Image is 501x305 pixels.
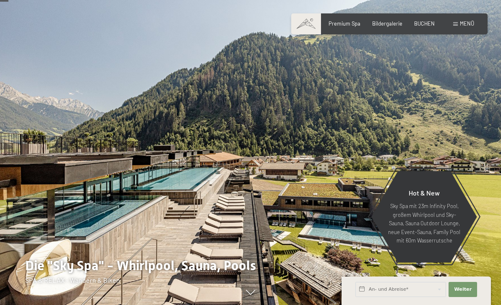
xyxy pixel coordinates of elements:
a: Premium Spa [329,20,360,27]
a: BUCHEN [414,20,435,27]
a: Hot & New Sky Spa mit 23m Infinity Pool, großem Whirlpool und Sky-Sauna, Sauna Outdoor Lounge, ne... [371,171,478,263]
span: Schnellanfrage [342,271,371,276]
p: Sky Spa mit 23m Infinity Pool, großem Whirlpool und Sky-Sauna, Sauna Outdoor Lounge, neue Event-S... [388,202,461,245]
button: Weiter [449,282,477,297]
a: Bildergalerie [372,20,402,27]
span: Hot & New [409,189,440,197]
span: Weiter [454,286,472,293]
span: Menü [460,20,474,27]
